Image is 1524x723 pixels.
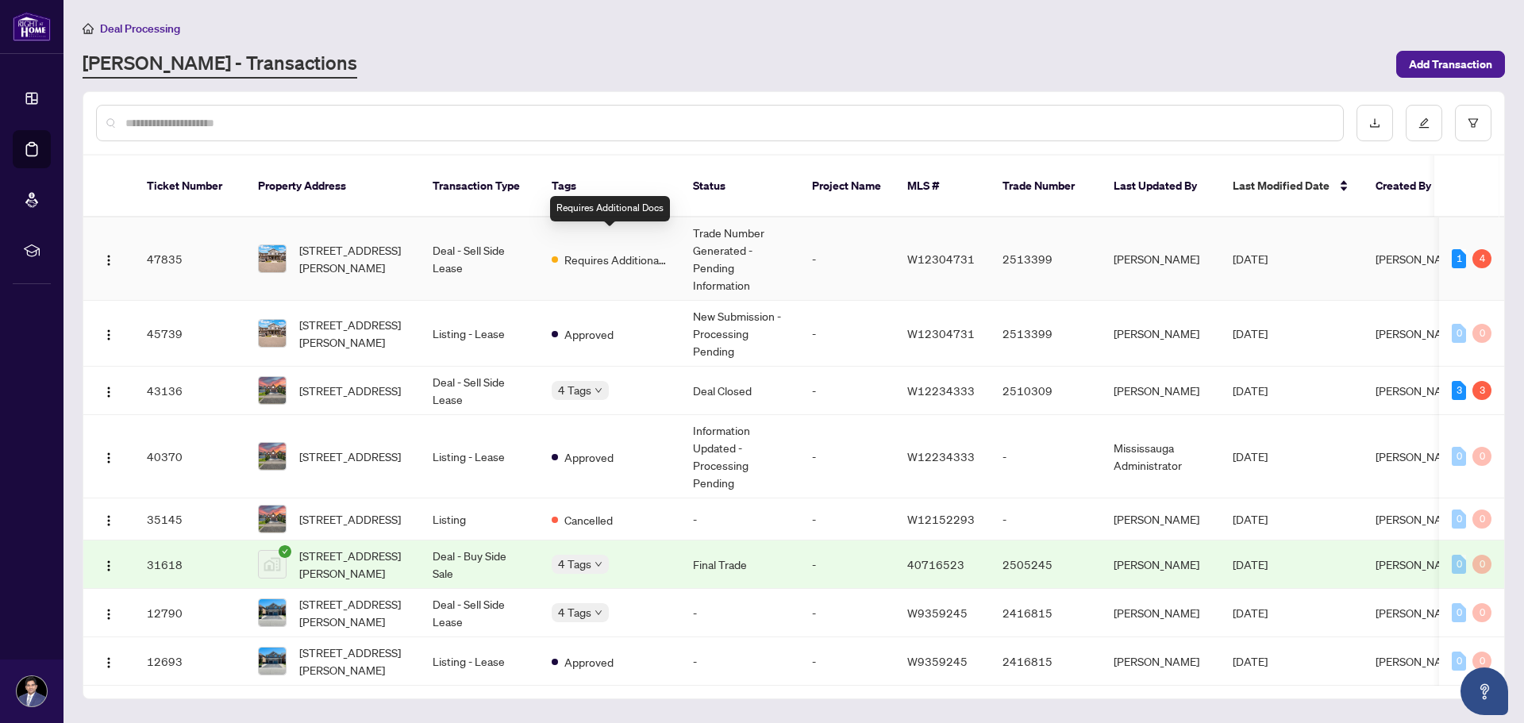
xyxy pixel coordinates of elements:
[680,589,799,637] td: -
[259,320,286,347] img: thumbnail-img
[1452,603,1466,622] div: 0
[680,637,799,686] td: -
[1357,105,1393,141] button: download
[1472,324,1491,343] div: 0
[420,589,539,637] td: Deal - Sell Side Lease
[134,301,245,367] td: 45739
[558,555,591,573] span: 4 Tags
[420,498,539,540] td: Listing
[1233,177,1330,194] span: Last Modified Date
[1376,606,1461,620] span: [PERSON_NAME]
[550,196,670,221] div: Requires Additional Docs
[1396,51,1505,78] button: Add Transaction
[990,637,1101,686] td: 2416815
[1452,249,1466,268] div: 1
[799,156,895,217] th: Project Name
[907,512,975,526] span: W12152293
[1452,447,1466,466] div: 0
[134,217,245,301] td: 47835
[799,540,895,589] td: -
[259,599,286,626] img: thumbnail-img
[102,656,115,669] img: Logo
[1472,510,1491,529] div: 0
[1468,117,1479,129] span: filter
[299,510,401,528] span: [STREET_ADDRESS]
[564,511,613,529] span: Cancelled
[299,595,407,630] span: [STREET_ADDRESS][PERSON_NAME]
[134,415,245,498] td: 40370
[1452,324,1466,343] div: 0
[680,367,799,415] td: Deal Closed
[1233,252,1268,266] span: [DATE]
[259,443,286,470] img: thumbnail-img
[558,381,591,399] span: 4 Tags
[1452,652,1466,671] div: 0
[299,448,401,465] span: [STREET_ADDRESS]
[990,498,1101,540] td: -
[1472,381,1491,400] div: 3
[134,540,245,589] td: 31618
[134,156,245,217] th: Ticket Number
[96,600,121,625] button: Logo
[990,540,1101,589] td: 2505245
[102,608,115,621] img: Logo
[1406,105,1442,141] button: edit
[1101,637,1220,686] td: [PERSON_NAME]
[1233,449,1268,463] span: [DATE]
[134,637,245,686] td: 12693
[83,50,357,79] a: [PERSON_NAME] - Transactions
[102,452,115,464] img: Logo
[102,560,115,572] img: Logo
[1472,652,1491,671] div: 0
[680,156,799,217] th: Status
[96,246,121,271] button: Logo
[1376,557,1461,571] span: [PERSON_NAME]
[96,506,121,532] button: Logo
[100,21,180,36] span: Deal Processing
[1452,555,1466,574] div: 0
[1376,383,1461,398] span: [PERSON_NAME]
[102,514,115,527] img: Logo
[680,498,799,540] td: -
[1101,217,1220,301] td: [PERSON_NAME]
[1472,249,1491,268] div: 4
[134,367,245,415] td: 43136
[564,448,614,466] span: Approved
[102,386,115,398] img: Logo
[1460,667,1508,715] button: Open asap
[907,654,968,668] span: W9359245
[1101,367,1220,415] td: [PERSON_NAME]
[96,444,121,469] button: Logo
[799,589,895,637] td: -
[279,545,291,558] span: check-circle
[1363,156,1458,217] th: Created By
[420,156,539,217] th: Transaction Type
[680,415,799,498] td: Information Updated - Processing Pending
[1409,52,1492,77] span: Add Transaction
[1233,606,1268,620] span: [DATE]
[299,382,401,399] span: [STREET_ADDRESS]
[1452,510,1466,529] div: 0
[83,23,94,34] span: home
[990,156,1101,217] th: Trade Number
[680,217,799,301] td: Trade Number Generated - Pending Information
[96,552,121,577] button: Logo
[990,367,1101,415] td: 2510309
[420,637,539,686] td: Listing - Lease
[299,316,407,351] span: [STREET_ADDRESS][PERSON_NAME]
[907,557,964,571] span: 40716523
[564,325,614,343] span: Approved
[1233,383,1268,398] span: [DATE]
[1233,512,1268,526] span: [DATE]
[539,156,680,217] th: Tags
[1472,555,1491,574] div: 0
[1472,603,1491,622] div: 0
[1233,557,1268,571] span: [DATE]
[96,378,121,403] button: Logo
[17,676,47,706] img: Profile Icon
[96,321,121,346] button: Logo
[799,498,895,540] td: -
[420,415,539,498] td: Listing - Lease
[420,540,539,589] td: Deal - Buy Side Sale
[13,12,51,41] img: logo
